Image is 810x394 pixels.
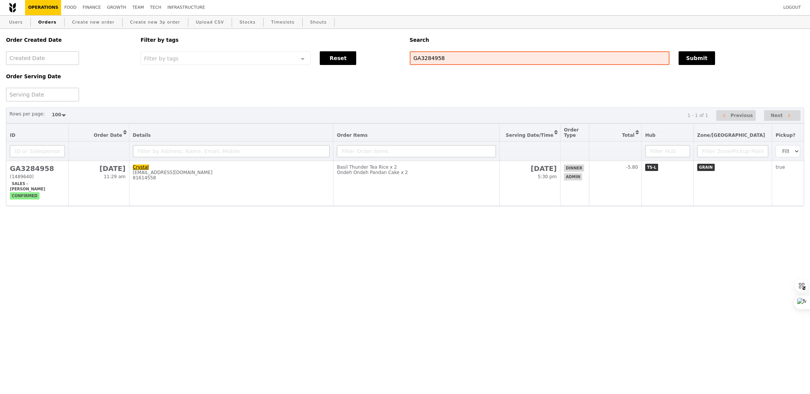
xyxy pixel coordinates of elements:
[10,174,65,179] div: (1489640)
[237,16,259,29] a: Stocks
[337,165,496,170] div: Basil Thunder Tea Rice x 2
[645,145,690,157] input: Filter Hub
[6,37,131,43] h5: Order Created Date
[775,165,785,170] span: true
[503,165,557,172] h2: [DATE]
[771,111,783,120] span: Next
[697,145,769,157] input: Filter Zone/Pickup Point
[69,16,118,29] a: Create new order
[410,37,804,43] h5: Search
[764,110,801,121] button: Next
[564,173,582,180] span: admin
[6,88,79,101] input: Serving Date
[307,16,330,29] a: Shouts
[320,51,356,65] button: Reset
[10,133,15,138] span: ID
[104,174,125,179] span: 11:29 am
[6,51,79,65] input: Created Date
[337,170,496,175] div: Ondeh Ondeh Pandan Cake x 2
[133,133,151,138] span: Details
[72,165,125,172] h2: [DATE]
[626,165,638,170] span: -5.80
[10,165,65,172] h2: GA3284958
[716,110,756,121] button: Previous
[141,37,400,43] h5: Filter by tags
[731,111,753,120] span: Previous
[127,16,183,29] a: Create new 3p order
[133,165,149,170] a: Crystal
[193,16,227,29] a: Upload CSV
[337,133,368,138] span: Order Items
[6,16,26,29] a: Users
[10,180,47,193] span: Sales - [PERSON_NAME]
[133,175,330,180] div: 81614558
[564,165,584,172] span: dinner
[410,51,669,65] input: Search any field
[645,133,655,138] span: Hub
[697,133,765,138] span: Zone/[GEOGRAPHIC_DATA]
[133,145,330,157] input: Filter by Address, Name, Email, Mobile
[268,16,297,29] a: Timeslots
[35,16,60,29] a: Orders
[538,174,557,179] span: 5:30 pm
[144,55,178,62] span: Filter by tags
[10,192,39,199] span: confirmed
[337,145,496,157] input: Filter Order Items
[9,3,16,13] img: Grain logo
[645,164,658,171] span: TS-L
[6,74,131,79] h5: Order Serving Date
[687,113,708,118] div: 1 - 1 of 1
[9,110,45,118] label: Rows per page:
[133,170,330,175] div: [EMAIL_ADDRESS][DOMAIN_NAME]
[564,127,579,138] span: Order Type
[10,145,65,157] input: ID or Salesperson name
[679,51,715,65] button: Submit
[775,133,795,138] span: Pickup?
[697,164,715,171] span: GRAIN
